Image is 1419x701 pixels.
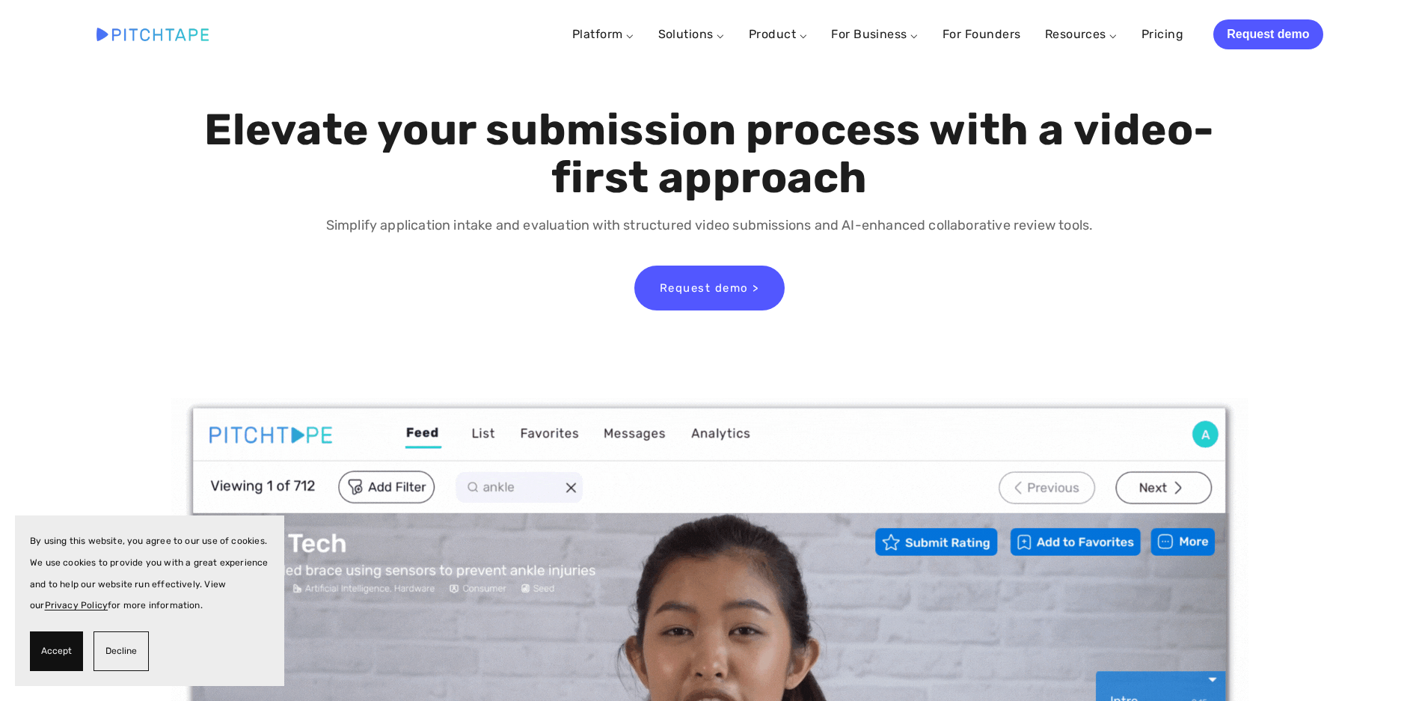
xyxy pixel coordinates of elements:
a: For Business ⌵ [831,27,919,41]
a: Request demo [1213,19,1323,49]
a: Platform ⌵ [572,27,634,41]
span: Accept [41,640,72,662]
a: Pricing [1141,21,1183,48]
section: Cookie banner [15,515,284,686]
span: Decline [105,640,137,662]
h1: Elevate your submission process with a video-first approach [200,106,1219,202]
p: Simplify application intake and evaluation with structured video submissions and AI-enhanced coll... [200,215,1219,236]
button: Accept [30,631,83,671]
a: Resources ⌵ [1045,27,1118,41]
a: For Founders [943,21,1021,48]
p: By using this website, you agree to our use of cookies. We use cookies to provide you with a grea... [30,530,269,616]
a: Solutions ⌵ [658,27,725,41]
button: Decline [94,631,149,671]
img: Pitchtape | Video Submission Management Software [96,28,209,40]
a: Request demo > [634,266,785,310]
a: Privacy Policy [45,600,108,610]
a: Product ⌵ [749,27,807,41]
